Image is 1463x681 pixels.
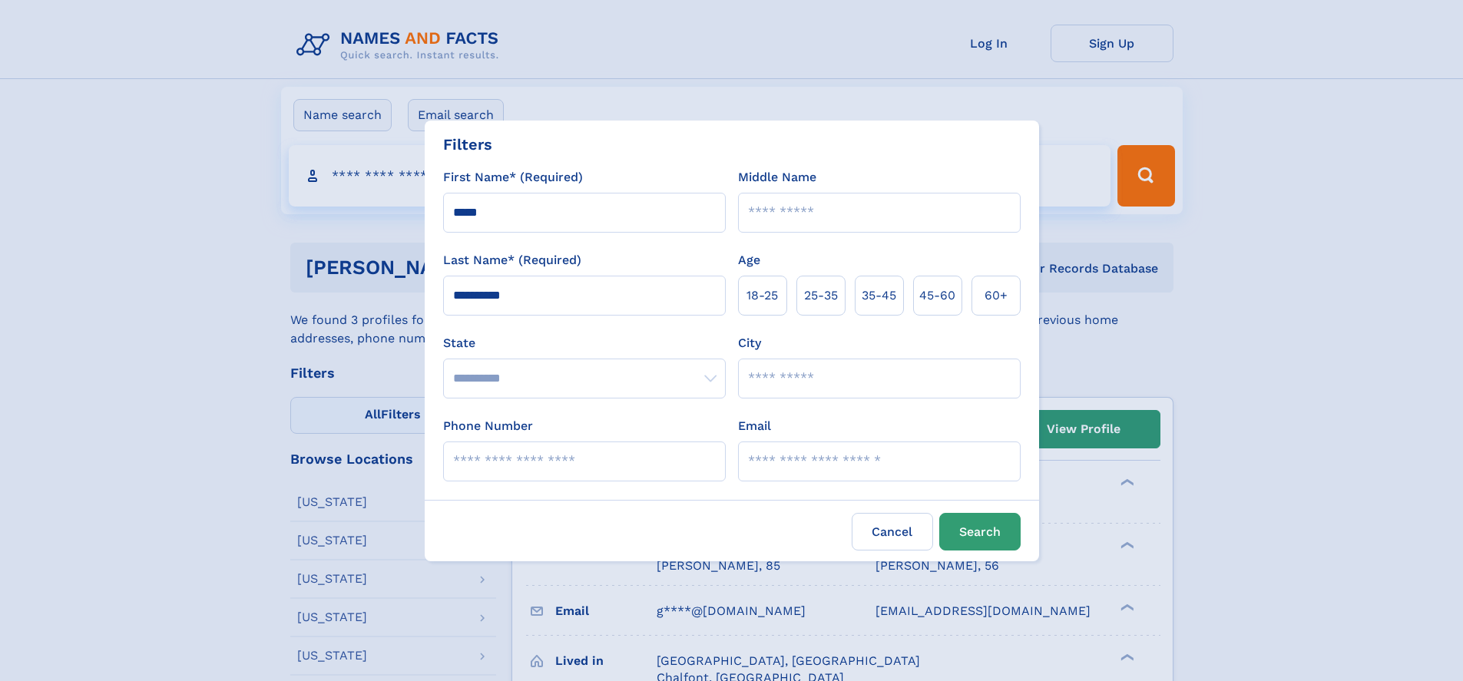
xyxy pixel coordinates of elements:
label: Email [738,417,771,435]
label: Phone Number [443,417,533,435]
label: City [738,334,761,352]
span: 25‑35 [804,286,838,305]
span: 60+ [985,286,1008,305]
label: Age [738,251,760,269]
div: Filters [443,133,492,156]
label: First Name* (Required) [443,168,583,187]
span: 45‑60 [919,286,955,305]
label: Cancel [852,513,933,550]
span: 35‑45 [862,286,896,305]
span: 18‑25 [746,286,778,305]
label: State [443,334,726,352]
label: Last Name* (Required) [443,251,581,269]
button: Search [939,513,1021,550]
label: Middle Name [738,168,816,187]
